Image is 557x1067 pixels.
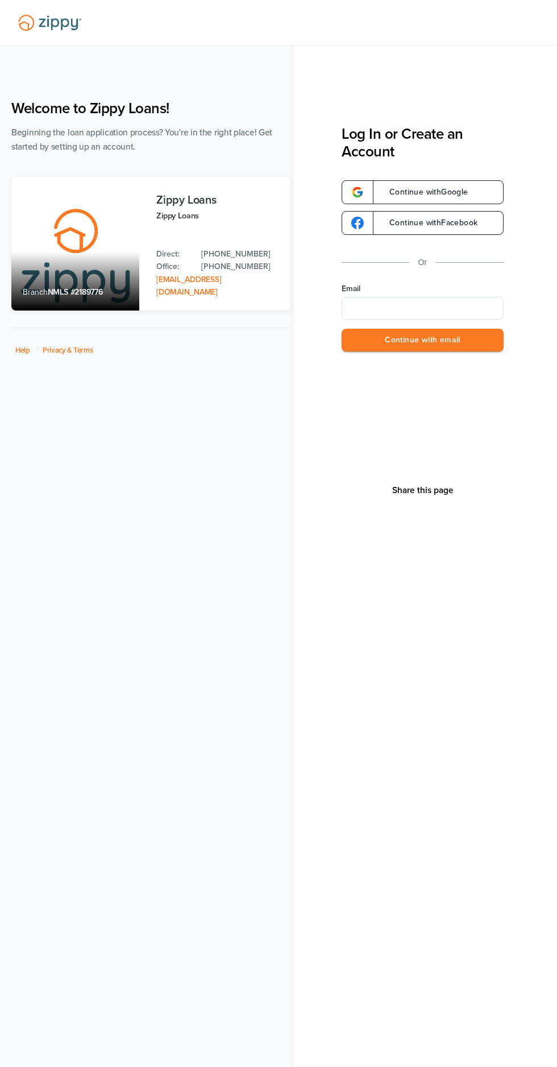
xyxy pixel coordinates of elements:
[378,188,468,196] span: Continue with Google
[156,275,221,297] a: Email Address: zippyguide@zippymh.com
[156,209,279,222] p: Zippy Loans
[156,248,190,260] p: Direct:
[342,283,504,295] label: Email
[201,248,279,260] a: Direct Phone: 512-975-2947
[342,125,504,160] h3: Log In or Create an Account
[418,255,427,270] p: Or
[351,217,364,229] img: google-logo
[15,346,30,355] a: Help
[201,260,279,273] a: Office Phone: 512-975-2947
[11,127,272,152] span: Beginning the loan application process? You're in the right place! Get started by setting up an a...
[342,329,504,352] button: Continue with email
[156,260,190,273] p: Office:
[11,100,290,117] h1: Welcome to Zippy Loans!
[342,211,504,235] a: google-logoContinue withFacebook
[48,287,103,297] span: NMLS #2189776
[351,186,364,198] img: google-logo
[11,10,88,36] img: Lender Logo
[389,485,457,496] button: Share This Page
[23,287,48,297] span: Branch
[378,219,477,227] span: Continue with Facebook
[342,297,504,320] input: Email Address
[156,194,279,206] h3: Zippy Loans
[43,346,93,355] a: Privacy & Terms
[342,180,504,204] a: google-logoContinue withGoogle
